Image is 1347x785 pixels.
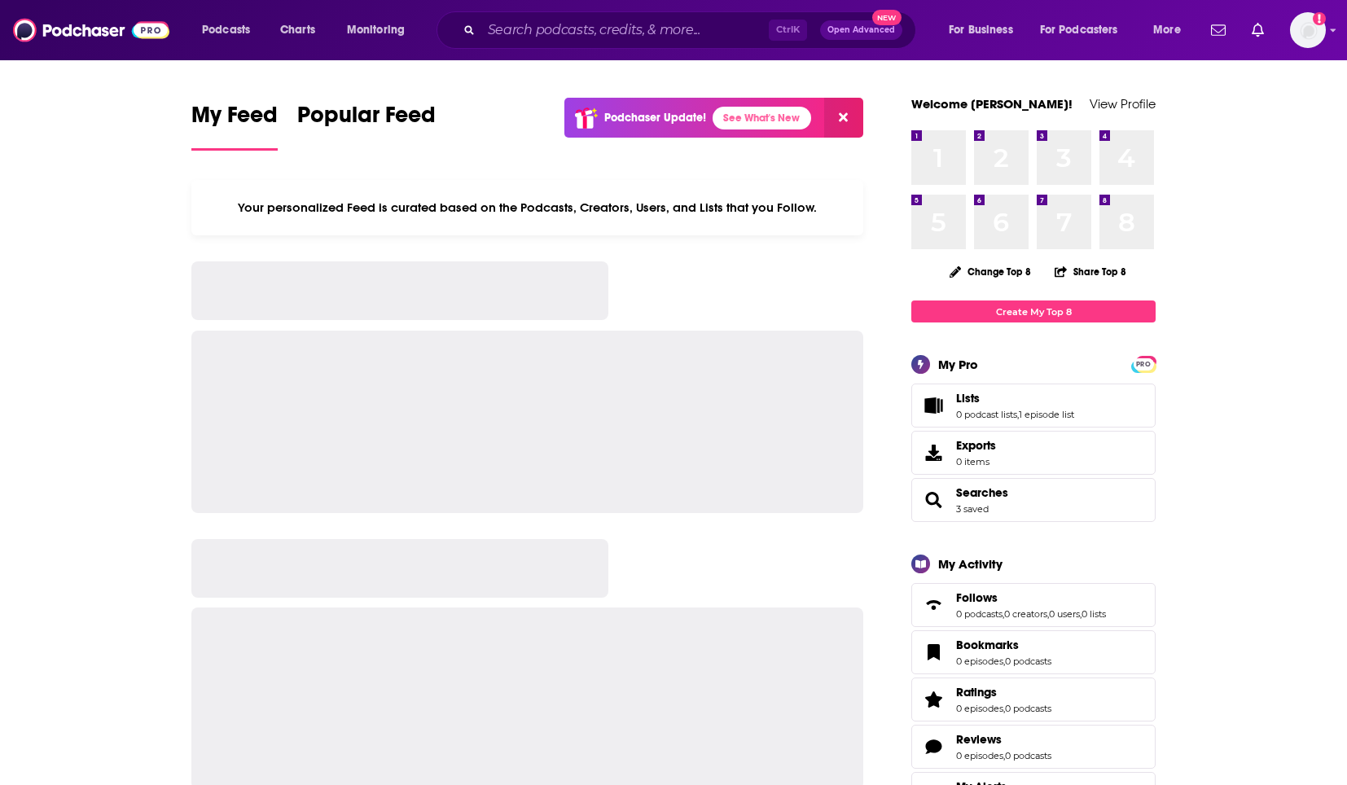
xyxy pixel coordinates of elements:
[1003,750,1005,761] span: ,
[1153,19,1181,42] span: More
[820,20,902,40] button: Open AdvancedNew
[1003,656,1005,667] span: ,
[956,485,1008,500] a: Searches
[297,101,436,151] a: Popular Feed
[937,17,1033,43] button: open menu
[1290,12,1326,48] img: User Profile
[956,608,1003,620] a: 0 podcasts
[911,630,1156,674] span: Bookmarks
[347,19,405,42] span: Monitoring
[940,261,1041,282] button: Change Top 8
[956,656,1003,667] a: 0 episodes
[938,357,978,372] div: My Pro
[1003,703,1005,714] span: ,
[917,688,950,711] a: Ratings
[1245,16,1270,44] a: Show notifications dropdown
[872,10,902,25] span: New
[1204,16,1232,44] a: Show notifications dropdown
[280,19,315,42] span: Charts
[13,15,169,46] img: Podchaser - Follow, Share and Rate Podcasts
[956,638,1051,652] a: Bookmarks
[949,19,1013,42] span: For Business
[911,725,1156,769] span: Reviews
[1054,256,1127,287] button: Share Top 8
[956,732,1002,747] span: Reviews
[911,678,1156,721] span: Ratings
[911,96,1073,112] a: Welcome [PERSON_NAME]!
[481,17,769,43] input: Search podcasts, credits, & more...
[713,107,811,129] a: See What's New
[1005,750,1051,761] a: 0 podcasts
[956,391,980,406] span: Lists
[191,17,271,43] button: open menu
[956,503,989,515] a: 3 saved
[956,750,1003,761] a: 0 episodes
[911,583,1156,627] span: Follows
[956,391,1074,406] a: Lists
[956,638,1019,652] span: Bookmarks
[956,409,1017,420] a: 0 podcast lists
[1134,358,1153,371] span: PRO
[917,594,950,616] a: Follows
[911,478,1156,522] span: Searches
[956,438,996,453] span: Exports
[1003,608,1004,620] span: ,
[956,590,998,605] span: Follows
[911,384,1156,428] span: Lists
[1142,17,1201,43] button: open menu
[1019,409,1074,420] a: 1 episode list
[297,101,436,138] span: Popular Feed
[917,489,950,511] a: Searches
[202,19,250,42] span: Podcasts
[1017,409,1019,420] span: ,
[956,685,997,699] span: Ratings
[956,732,1051,747] a: Reviews
[827,26,895,34] span: Open Advanced
[917,641,950,664] a: Bookmarks
[956,685,1051,699] a: Ratings
[956,703,1003,714] a: 0 episodes
[917,394,950,417] a: Lists
[1290,12,1326,48] button: Show profile menu
[1005,656,1051,667] a: 0 podcasts
[938,556,1003,572] div: My Activity
[1082,608,1106,620] a: 0 lists
[917,735,950,758] a: Reviews
[1040,19,1118,42] span: For Podcasters
[336,17,426,43] button: open menu
[604,111,706,125] p: Podchaser Update!
[270,17,325,43] a: Charts
[1090,96,1156,112] a: View Profile
[191,101,278,151] a: My Feed
[191,180,863,235] div: Your personalized Feed is curated based on the Podcasts, Creators, Users, and Lists that you Follow.
[1313,12,1326,25] svg: Add a profile image
[1047,608,1049,620] span: ,
[956,590,1106,605] a: Follows
[769,20,807,41] span: Ctrl K
[956,456,996,467] span: 0 items
[1005,703,1051,714] a: 0 podcasts
[1290,12,1326,48] span: Logged in as WE_Broadcast
[917,441,950,464] span: Exports
[191,101,278,138] span: My Feed
[452,11,932,49] div: Search podcasts, credits, & more...
[1004,608,1047,620] a: 0 creators
[911,431,1156,475] a: Exports
[911,300,1156,322] a: Create My Top 8
[1134,357,1153,370] a: PRO
[1080,608,1082,620] span: ,
[1029,17,1142,43] button: open menu
[1049,608,1080,620] a: 0 users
